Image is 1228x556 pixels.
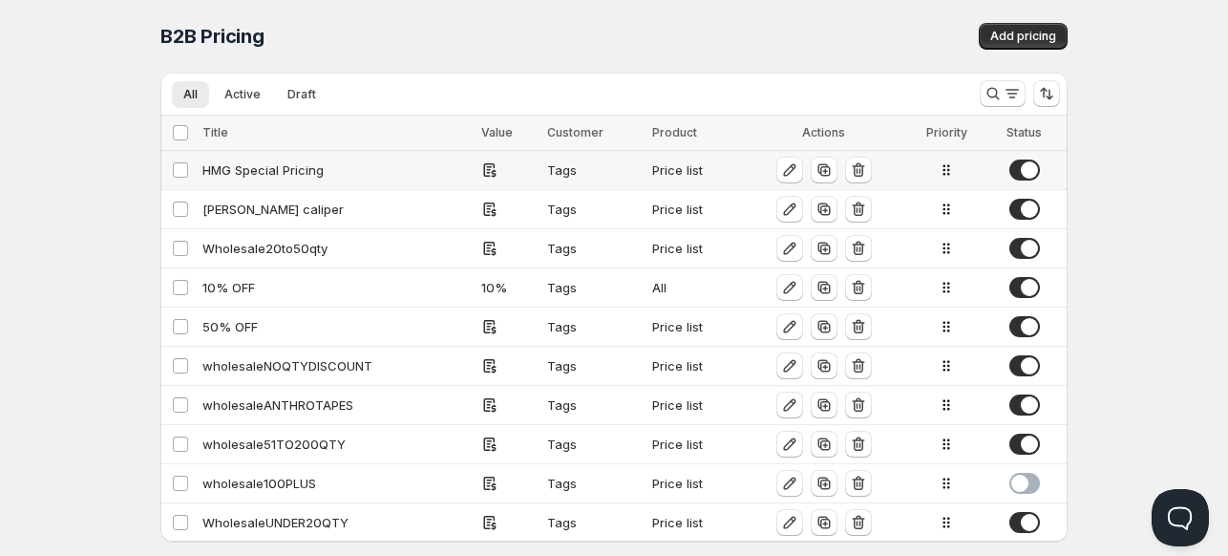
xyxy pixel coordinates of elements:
[547,356,640,375] div: Tags
[547,513,640,532] div: Tags
[202,160,470,180] div: HMG Special Pricing
[652,125,697,139] span: Product
[547,435,640,454] div: Tags
[652,356,736,375] div: Price list
[1006,125,1042,139] span: Status
[652,474,736,493] div: Price list
[652,435,736,454] div: Price list
[547,200,640,219] div: Tags
[481,125,513,139] span: Value
[652,513,736,532] div: Price list
[183,87,198,102] span: All
[652,160,736,180] div: Price list
[547,239,640,258] div: Tags
[160,25,265,48] span: B2B Pricing
[802,125,845,139] span: Actions
[547,317,640,336] div: Tags
[481,278,536,297] div: 10 %
[547,125,603,139] span: Customer
[202,396,470,415] div: wholesaleANTHROTAPES
[547,278,640,297] div: Tags
[202,239,470,258] div: Wholesale20to50qty
[202,474,470,493] div: wholesale100PLUS
[202,200,470,219] div: [PERSON_NAME] caliper
[202,356,470,375] div: wholesaleNOQTYDISCOUNT
[979,23,1068,50] button: Add pricing
[202,513,470,532] div: WholesaleUNDER20QTY
[202,125,228,139] span: Title
[652,239,736,258] div: Price list
[926,125,967,139] span: Priority
[652,396,736,415] div: Price list
[980,80,1026,107] button: Search and filter results
[287,87,316,102] span: Draft
[1033,80,1060,107] button: Sort the results
[547,396,640,415] div: Tags
[652,200,736,219] div: Price list
[202,435,470,454] div: wholesale51TO200QTY
[1152,489,1209,546] iframe: Help Scout Beacon - Open
[547,474,640,493] div: Tags
[990,29,1056,44] span: Add pricing
[224,87,261,102] span: Active
[202,317,470,336] div: 50% OFF
[202,278,470,297] div: 10% OFF
[652,317,736,336] div: Price list
[652,278,736,297] div: All
[547,160,640,180] div: Tags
